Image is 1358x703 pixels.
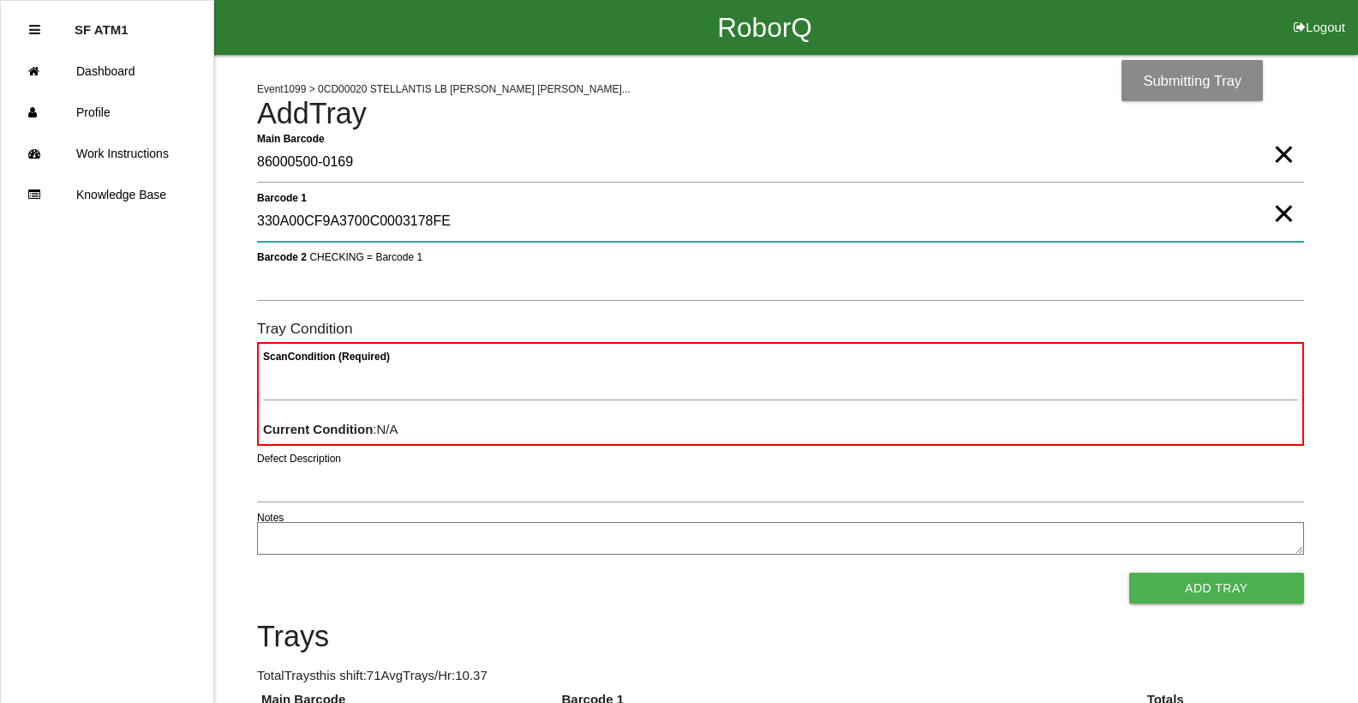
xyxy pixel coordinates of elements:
h6: Tray Condition [257,321,1304,337]
span: CHECKING = Barcode 1 [309,250,422,262]
div: Submitting Tray [1122,60,1263,101]
h4: Trays [257,621,1304,653]
span: Clear Input [1272,179,1295,213]
span: : N/A [263,422,398,436]
label: Defect Description [257,451,341,466]
a: Dashboard [1,51,213,92]
b: Current Condition [263,422,373,436]
a: Knowledge Base [1,174,213,215]
p: SF ATM1 [75,9,129,37]
span: Clear Input [1272,120,1295,154]
h4: Add Tray [257,98,1304,130]
span: Event 1099 > 0CD00020 STELLANTIS LB [PERSON_NAME] [PERSON_NAME]... [257,83,631,95]
b: Main Barcode [257,132,325,144]
p: Total Trays this shift: 71 Avg Trays /Hr: 10.37 [257,666,1304,686]
b: Scan Condition (Required) [263,351,390,363]
input: Required [257,143,1304,183]
b: Barcode 1 [257,191,307,203]
button: Add Tray [1129,573,1304,604]
label: Notes [257,510,284,526]
b: Barcode 2 [257,250,307,262]
a: Profile [1,92,213,133]
a: Work Instructions [1,133,213,174]
div: Close [29,9,40,51]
